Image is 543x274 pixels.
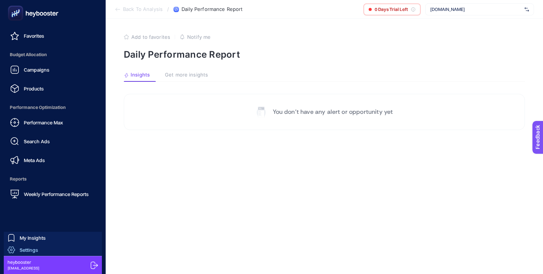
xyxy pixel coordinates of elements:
a: Products [6,81,100,96]
span: [EMAIL_ADDRESS] [8,265,39,271]
span: [DOMAIN_NAME] [430,6,521,12]
span: 0 Days Trial Left [375,6,408,12]
span: Insights [131,72,150,78]
a: Search Ads [6,134,100,149]
span: Search Ads [24,138,50,144]
span: Weekly Performance Reports [24,191,89,197]
span: Add to favorites [131,34,170,40]
button: Notify me [180,34,211,40]
span: Budget Allocation [6,47,100,62]
span: Feedback [5,2,29,8]
span: / [167,6,169,12]
span: Notify me [187,34,211,40]
span: Performance Optimization [6,100,100,115]
img: svg%3e [525,6,529,13]
span: My Insights [20,235,46,241]
a: Favorites [6,28,100,43]
span: Campaigns [24,67,49,73]
a: Weekly Performance Reports [6,187,100,202]
p: You don’t have any alert or opportunity yet [273,107,393,116]
span: Favorites [24,33,44,39]
span: Reports [6,171,100,187]
span: Settings [20,247,38,253]
a: Performance Max [6,115,100,130]
p: Daily Performance Report [124,49,525,60]
span: Back To Analysis [123,6,163,12]
span: Meta Ads [24,157,45,163]
span: heybooster [8,259,39,265]
button: Add to favorites [124,34,170,40]
span: Performance Max [24,119,63,126]
a: Meta Ads [6,153,100,168]
span: Daily Performance Report [182,6,243,12]
a: My Insights [4,232,102,244]
a: Settings [4,244,102,256]
span: Products [24,86,44,92]
a: Campaigns [6,62,100,77]
span: Get more insights [165,72,208,78]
